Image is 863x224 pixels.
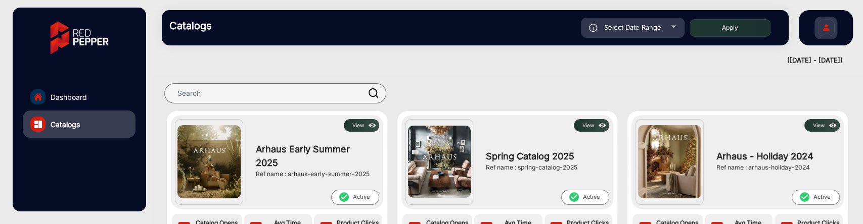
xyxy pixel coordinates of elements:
img: icon [367,120,378,131]
img: vmg-logo [43,13,116,63]
img: prodSearch.svg [369,88,379,98]
img: icon [589,24,598,32]
button: Viewicon [804,119,840,132]
h3: Catalogs [169,20,311,32]
button: Viewicon [344,119,379,132]
span: Catalogs [51,119,80,130]
mat-icon: check_circle [799,191,810,203]
img: Sign%20Up.svg [815,12,837,47]
span: Spring Catalog 2025 [486,149,604,163]
img: Arhaus - Holiday 2024 [638,125,701,198]
img: Spring Catalog 2025 [408,126,471,197]
button: Apply [690,19,770,37]
img: Arhaus Early Summer 2025 [177,125,240,198]
img: icon [597,120,608,131]
span: Arhaus - Holiday 2024 [716,149,835,163]
span: Active [792,190,840,205]
div: ([DATE] - [DATE]) [152,55,843,66]
img: icon [827,120,839,131]
span: Arhaus Early Summer 2025 [256,142,374,170]
span: Dashboard [51,92,87,102]
div: Ref name : spring-catalog-2025 [486,163,604,172]
div: Ref name : arhaus-holiday-2024 [716,163,835,172]
button: Viewicon [574,119,609,132]
a: Dashboard [23,83,135,110]
mat-icon: check_circle [568,191,579,203]
img: home [33,92,42,101]
span: Select Date Range [604,23,661,31]
a: Catalogs [23,110,135,138]
input: Search [164,83,386,103]
div: Ref name : arhaus-early-summer-2025 [256,170,374,179]
span: Active [561,190,609,205]
span: Active [331,190,379,205]
mat-icon: check_circle [338,191,349,203]
img: catalog [34,121,42,128]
